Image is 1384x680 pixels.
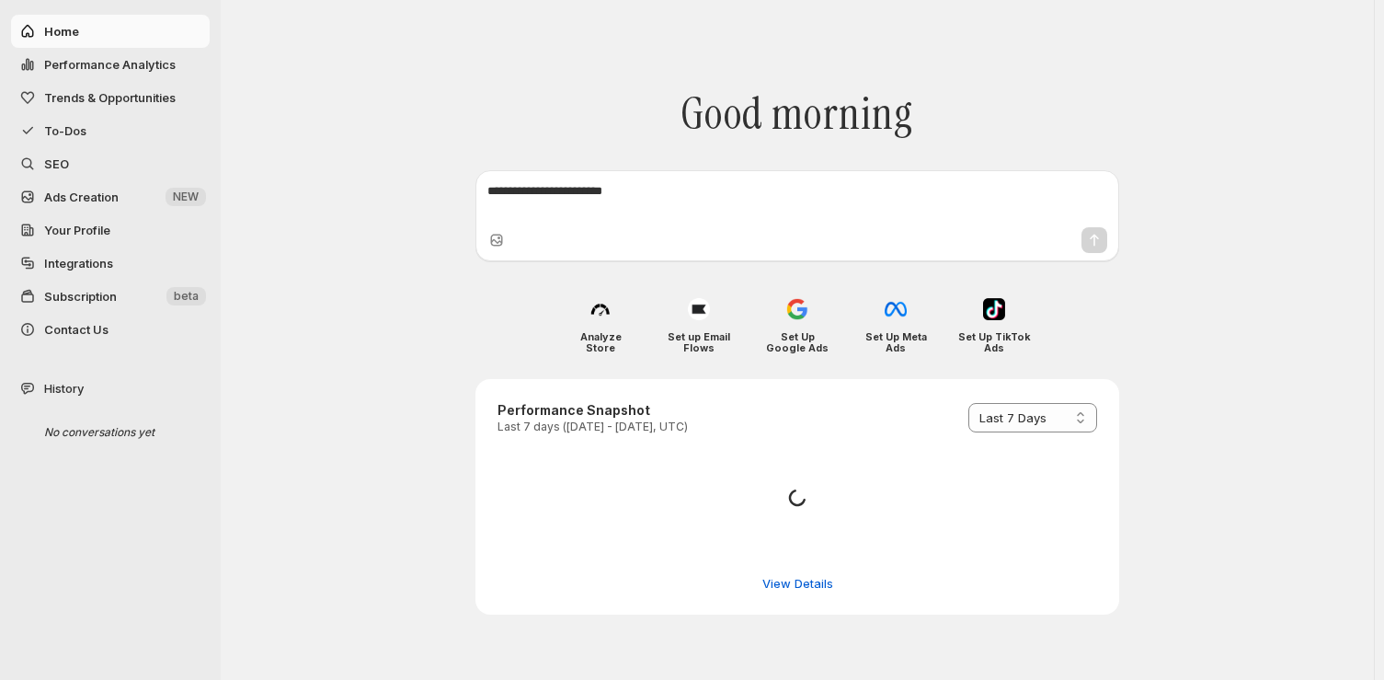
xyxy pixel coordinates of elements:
[44,24,79,39] span: Home
[498,420,688,434] p: Last 7 days ([DATE] - [DATE], UTC)
[11,81,210,114] button: Trends & Opportunities
[173,190,199,204] span: NEW
[11,280,210,313] button: Subscription
[761,331,834,353] h4: Set Up Google Ads
[983,298,1005,320] img: Set Up TikTok Ads icon
[681,87,913,141] span: Good morning
[11,313,210,346] button: Contact Us
[11,114,210,147] button: To-Dos
[11,213,210,247] a: Your Profile
[762,574,833,593] span: View Details
[11,247,210,280] a: Integrations
[688,298,710,320] img: Set up Email Flows icon
[663,331,736,353] h4: Set up Email Flows
[44,57,176,72] span: Performance Analytics
[786,298,808,320] img: Set Up Google Ads icon
[860,331,932,353] h4: Set Up Meta Ads
[487,231,506,249] button: Upload image
[44,156,69,171] span: SEO
[44,322,109,337] span: Contact Us
[29,416,204,449] div: No conversations yet
[11,147,210,180] a: SEO
[589,298,612,320] img: Analyze Store icon
[44,190,119,204] span: Ads Creation
[11,180,210,213] button: Ads Creation
[44,256,113,271] span: Integrations
[44,90,176,105] span: Trends & Opportunities
[44,223,110,237] span: Your Profile
[498,401,688,420] h3: Performance Snapshot
[11,48,210,81] button: Performance Analytics
[751,569,844,598] button: View detailed performance
[44,123,86,138] span: To-Dos
[958,331,1031,353] h4: Set Up TikTok Ads
[44,289,117,304] span: Subscription
[11,15,210,48] button: Home
[44,379,84,398] span: History
[174,289,199,304] span: beta
[565,331,637,353] h4: Analyze Store
[885,298,907,320] img: Set Up Meta Ads icon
